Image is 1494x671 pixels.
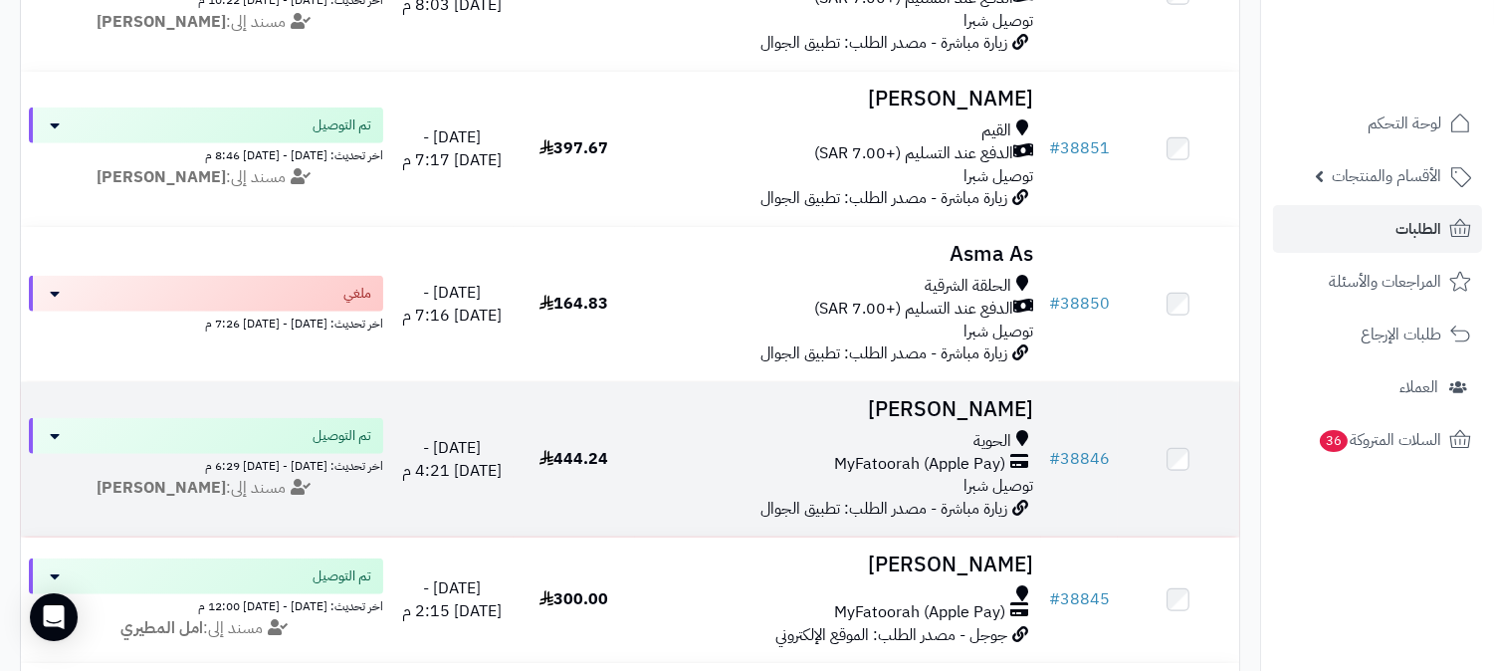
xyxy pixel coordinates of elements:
[963,9,1033,33] span: توصيل شبرا
[775,623,1007,647] span: جوجل - مصدر الطلب: الموقع الإلكتروني
[1273,363,1482,411] a: العملاء
[981,119,1011,142] span: القيم
[643,554,1033,576] h3: [PERSON_NAME]
[1368,110,1441,137] span: لوحة التحكم
[1049,447,1060,471] span: #
[643,88,1033,111] h3: [PERSON_NAME]
[760,31,1007,55] span: زيارة مباشرة - مصدر الطلب: تطبيق الجوال
[539,587,608,611] span: 300.00
[539,447,608,471] span: 444.24
[14,477,398,500] div: مسند إلى:
[343,284,371,304] span: ملغي
[643,243,1033,266] h3: Asma As
[760,186,1007,210] span: زيارة مباشرة - مصدر الطلب: تطبيق الجوال
[1399,373,1438,401] span: العملاء
[963,164,1033,188] span: توصيل شبرا
[925,275,1011,298] span: الحلقة الشرقية
[1049,136,1060,160] span: #
[1049,136,1110,160] a: #38851
[402,125,502,172] span: [DATE] - [DATE] 7:17 م
[29,594,383,615] div: اخر تحديث: [DATE] - [DATE] 12:00 م
[814,298,1013,321] span: الدفع عند التسليم (+7.00 SAR)
[539,136,608,160] span: 397.67
[402,436,502,483] span: [DATE] - [DATE] 4:21 م
[1395,215,1441,243] span: الطلبات
[1049,447,1110,471] a: #38846
[313,426,371,446] span: تم التوصيل
[30,593,78,641] div: Open Intercom Messenger
[97,10,226,34] strong: [PERSON_NAME]
[1049,587,1110,611] a: #38845
[1329,268,1441,296] span: المراجعات والأسئلة
[29,312,383,333] div: اخر تحديث: [DATE] - [DATE] 7:26 م
[1049,292,1110,316] a: #38850
[539,292,608,316] span: 164.83
[1361,321,1441,348] span: طلبات الإرجاع
[97,476,226,500] strong: [PERSON_NAME]
[29,454,383,475] div: اخر تحديث: [DATE] - [DATE] 6:29 م
[963,474,1033,498] span: توصيل شبرا
[834,601,1005,624] span: MyFatoorah (Apple Pay)
[643,398,1033,421] h3: [PERSON_NAME]
[120,616,203,640] strong: امل المطيري
[973,430,1011,453] span: الحوية
[834,453,1005,476] span: MyFatoorah (Apple Pay)
[1049,292,1060,316] span: #
[14,617,398,640] div: مسند إلى:
[963,320,1033,343] span: توصيل شبرا
[760,497,1007,521] span: زيارة مباشرة - مصدر الطلب: تطبيق الجوال
[1273,416,1482,464] a: السلات المتروكة36
[97,165,226,189] strong: [PERSON_NAME]
[14,166,398,189] div: مسند إلى:
[1332,162,1441,190] span: الأقسام والمنتجات
[402,576,502,623] span: [DATE] - [DATE] 2:15 م
[1273,205,1482,253] a: الطلبات
[313,566,371,586] span: تم التوصيل
[313,115,371,135] span: تم التوصيل
[1273,258,1482,306] a: المراجعات والأسئلة
[1273,311,1482,358] a: طلبات الإرجاع
[1049,587,1060,611] span: #
[29,143,383,164] div: اخر تحديث: [DATE] - [DATE] 8:46 م
[1318,426,1441,454] span: السلات المتروكة
[14,11,398,34] div: مسند إلى:
[402,281,502,328] span: [DATE] - [DATE] 7:16 م
[1320,430,1348,452] span: 36
[1273,100,1482,147] a: لوحة التحكم
[760,341,1007,365] span: زيارة مباشرة - مصدر الطلب: تطبيق الجوال
[814,142,1013,165] span: الدفع عند التسليم (+7.00 SAR)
